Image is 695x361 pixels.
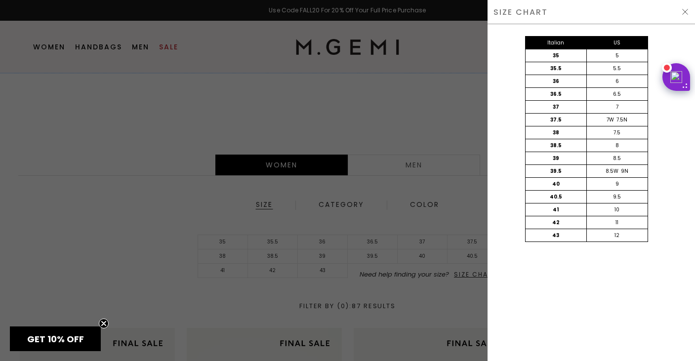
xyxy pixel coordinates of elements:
[586,101,648,113] div: 7
[10,326,101,351] div: GET 10% OFFClose teaser
[27,333,84,345] span: GET 10% OFF
[526,88,587,100] div: 36.5
[526,37,587,49] div: Italian
[586,152,648,164] div: 8.5
[586,88,648,100] div: 6.5
[586,178,648,190] div: 9
[621,167,628,175] div: 9N
[586,203,648,216] div: 10
[586,126,648,139] div: 7.5
[526,114,587,126] div: 37.5
[526,49,587,62] div: 35
[526,75,587,87] div: 36
[586,49,648,62] div: 5
[586,191,648,203] div: 9.5
[586,37,648,49] div: US
[681,8,689,16] img: Hide Drawer
[586,229,648,241] div: 12
[526,229,587,241] div: 43
[526,178,587,190] div: 40
[526,139,587,152] div: 38.5
[606,167,618,175] div: 8.5W
[526,203,587,216] div: 41
[607,116,614,124] div: 7W
[99,319,109,328] button: Close teaser
[526,62,587,75] div: 35.5
[526,101,587,113] div: 37
[586,216,648,229] div: 11
[526,126,587,139] div: 38
[586,62,648,75] div: 5.5
[526,191,587,203] div: 40.5
[526,165,587,177] div: 39.5
[586,139,648,152] div: 8
[586,75,648,87] div: 6
[526,216,587,229] div: 42
[616,116,627,124] div: 7.5N
[526,152,587,164] div: 39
